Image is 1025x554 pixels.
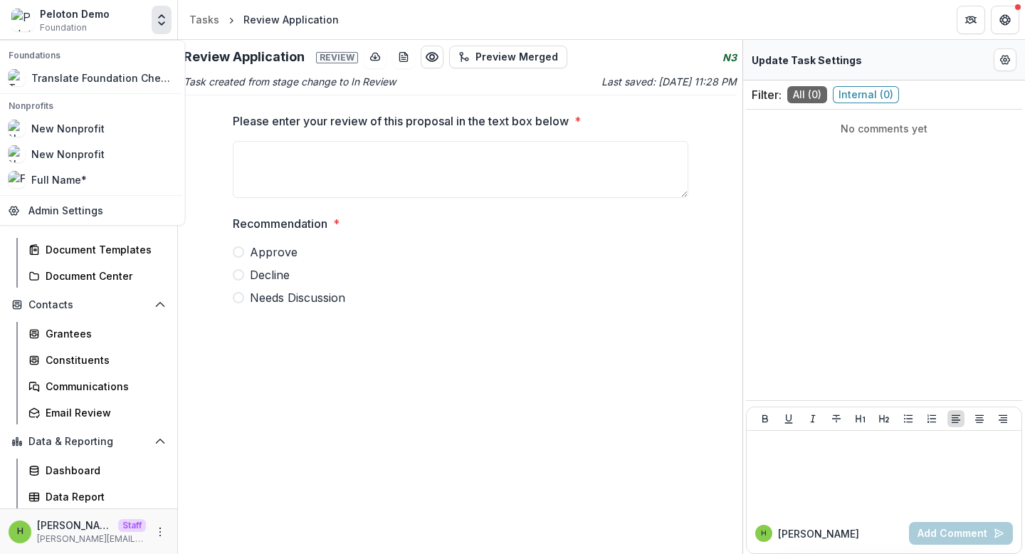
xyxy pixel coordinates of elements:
button: More [152,523,169,540]
a: Grantees [23,322,172,345]
div: Himanshu [761,530,767,537]
a: Constituents [23,348,172,372]
p: Filter: [752,86,782,103]
button: Align Left [947,410,964,427]
div: Document Center [46,268,160,283]
div: Peloton Demo [40,6,110,21]
button: Align Right [994,410,1011,427]
a: Data Report [23,485,172,508]
button: Bold [757,410,774,427]
button: Get Help [991,6,1019,34]
p: Task created from stage change to In Review [184,74,458,89]
button: Bullet List [900,410,917,427]
a: Document Center [23,264,172,288]
p: No comments yet [752,121,1016,136]
div: Himanshu [17,527,23,536]
button: download-word-button [392,46,415,68]
div: Document Templates [46,242,160,257]
p: [PERSON_NAME][EMAIL_ADDRESS][DOMAIN_NAME] [37,533,146,545]
i: N3 [722,50,737,65]
span: Review [316,52,358,63]
div: Email Review [46,405,160,420]
span: All ( 0 ) [787,86,827,103]
div: Communications [46,379,160,394]
button: Edit Form Settings [994,48,1016,71]
button: Strike [828,410,845,427]
div: Constituents [46,352,160,367]
h2: Review Application [184,49,358,65]
div: Grantees [46,326,160,341]
span: Data & Reporting [28,436,149,448]
nav: breadcrumb [184,9,345,30]
p: Staff [118,519,146,532]
span: Foundation [40,21,87,34]
img: Peloton Demo [11,9,34,31]
p: Update Task Settings [752,53,862,68]
span: Approve [250,244,298,261]
button: Ordered List [923,410,940,427]
span: Decline [250,266,290,283]
button: Align Center [971,410,988,427]
span: Contacts [28,299,149,311]
button: Add Comment [909,522,1013,545]
button: Open Contacts [6,293,172,316]
span: Internal ( 0 ) [833,86,899,103]
a: Document Templates [23,238,172,261]
button: download-button [364,46,387,68]
p: Please enter your review of this proposal in the text box below [233,113,569,130]
button: Preview 5f010660-de8e-4e48-866c-7a1b608056a2.pdf [421,46,443,68]
p: [PERSON_NAME] [37,518,112,533]
button: Heading 1 [852,410,869,427]
a: Communications [23,375,172,398]
a: Email Review [23,401,172,424]
button: Underline [780,410,797,427]
button: Preview Merged [449,46,567,68]
div: Review Application [243,12,339,27]
button: Open entity switcher [152,6,172,34]
button: Italicize [804,410,821,427]
p: Recommendation [233,215,327,232]
a: Dashboard [23,459,172,482]
p: Last saved: [DATE] 11:28 PM [463,74,737,89]
a: Tasks [184,9,225,30]
button: Partners [957,6,985,34]
button: Open Data & Reporting [6,430,172,453]
button: Heading 2 [876,410,893,427]
div: Data Report [46,489,160,504]
span: Needs Discussion [250,289,345,306]
p: [PERSON_NAME] [778,526,859,541]
div: Dashboard [46,463,160,478]
div: Tasks [189,12,219,27]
